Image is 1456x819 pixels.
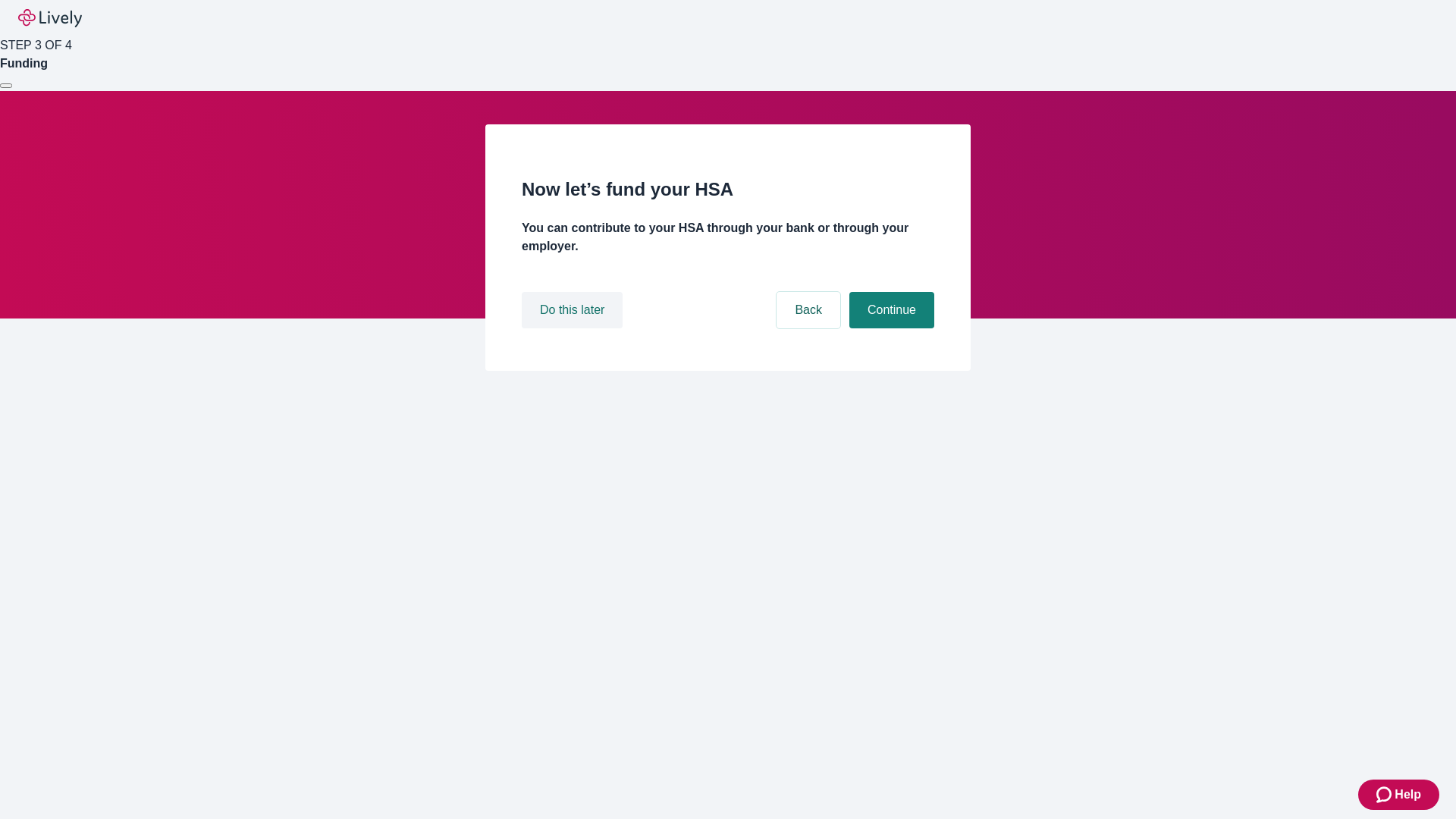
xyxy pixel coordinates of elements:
[1358,780,1439,810] button: Zendesk support iconHelp
[1376,786,1395,804] svg: Zendesk support icon
[522,176,934,203] h2: Now let’s fund your HSA
[849,292,934,328] button: Continue
[522,292,623,328] button: Do this later
[18,9,82,27] img: Lively
[522,219,934,256] h4: You can contribute to your HSA through your bank or through your employer.
[1395,786,1421,804] span: Help
[777,292,840,328] button: Back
